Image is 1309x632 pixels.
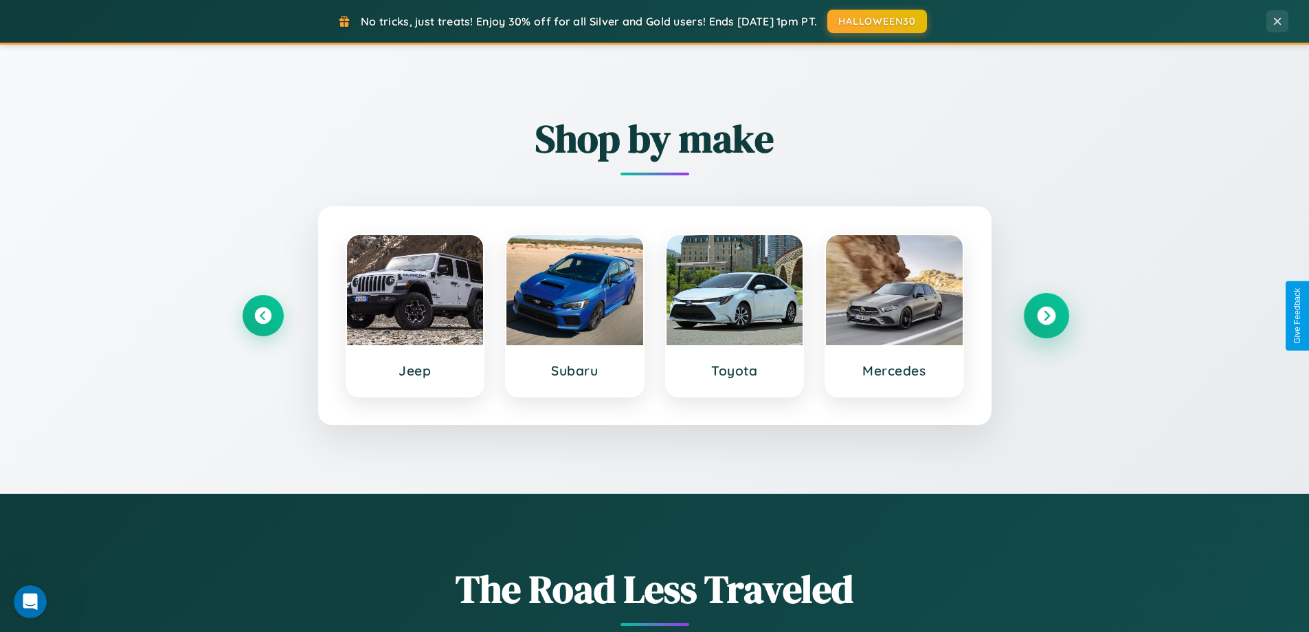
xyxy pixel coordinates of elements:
h3: Jeep [361,362,470,379]
h2: Shop by make [243,112,1067,165]
button: HALLOWEEN30 [827,10,927,33]
h3: Toyota [680,362,790,379]
iframe: Intercom live chat [14,585,47,618]
div: Give Feedback [1293,288,1302,344]
h3: Mercedes [840,362,949,379]
span: No tricks, just treats! Enjoy 30% off for all Silver and Gold users! Ends [DATE] 1pm PT. [361,14,817,28]
h1: The Road Less Traveled [243,563,1067,615]
h3: Subaru [520,362,629,379]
